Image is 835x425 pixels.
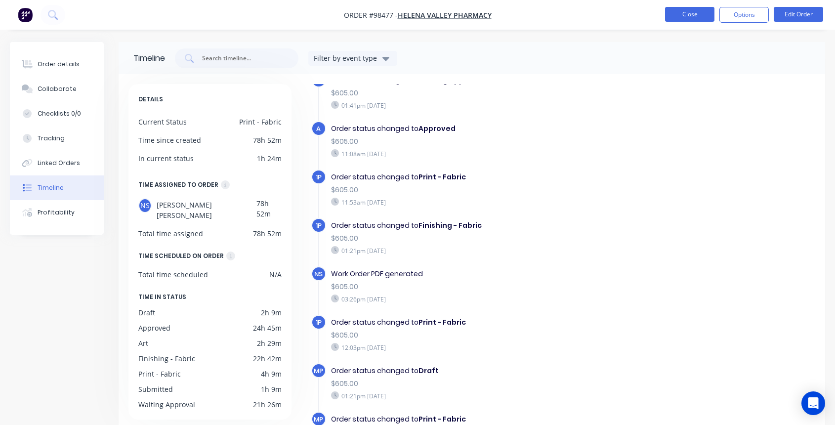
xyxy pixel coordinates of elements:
span: 1P [316,221,322,230]
div: Order status changed to [331,220,642,231]
button: Filter by event type [308,51,397,66]
div: $605.00 [331,282,642,292]
div: NS [138,198,152,213]
div: 2h 29m [257,338,282,348]
div: 24h 45m [253,323,282,333]
div: 01:21pm [DATE] [331,391,642,400]
div: 22h 42m [253,353,282,364]
div: 1h 24m [257,153,282,164]
div: Linked Orders [38,159,80,168]
span: TIME IN STATUS [138,292,186,302]
div: TIME SCHEDULED ON ORDER [138,251,224,261]
div: Print - Fabric [239,117,282,127]
b: Print - Fabric [418,414,466,424]
div: Total time assigned [138,228,203,239]
div: Order status changed to [331,124,642,134]
span: NS [314,269,323,279]
div: $605.00 [331,233,642,244]
button: Edit Order [774,7,823,22]
button: Timeline [10,175,104,200]
div: 21h 26m [253,399,282,410]
b: Print - Fabric [418,172,466,182]
div: 78h 52m [256,198,282,220]
input: Search timeline... [201,53,283,63]
div: 2h 9m [261,307,282,318]
div: Order status changed to [331,414,642,425]
div: Open Intercom Messenger [801,391,825,415]
span: 1P [316,318,322,327]
b: Finishing - Fabric [418,220,482,230]
div: Time since created [138,135,201,145]
div: Approved [138,323,170,333]
span: Order #98477 - [344,10,398,20]
div: Profitability [38,208,75,217]
div: Work Order PDF generated [331,269,642,279]
button: Linked Orders [10,151,104,175]
div: Art [138,338,148,348]
b: Draft [418,366,439,376]
div: TIME ASSIGNED TO ORDER [138,179,218,190]
span: [PERSON_NAME] [PERSON_NAME] [157,198,256,220]
button: Collaborate [10,77,104,101]
div: Checklists 0/0 [38,109,81,118]
div: Waiting Approval [138,399,195,410]
div: 03:26pm [DATE] [331,295,642,303]
div: Print - Fabric [138,369,181,379]
div: Submitted [138,384,173,394]
div: Order status changed to [331,317,642,328]
div: Total time scheduled [138,269,208,280]
div: 01:21pm [DATE] [331,246,642,255]
div: 11:08am [DATE] [331,149,642,158]
button: Profitability [10,200,104,225]
div: 11:53am [DATE] [331,198,642,207]
div: $605.00 [331,88,642,98]
div: $605.00 [331,330,642,340]
b: Approved [418,124,456,133]
span: 1P [316,172,322,182]
a: Helena Valley Pharmacy [398,10,492,20]
div: Current Status [138,117,187,127]
span: MP [314,366,323,376]
span: DETAILS [138,94,163,105]
img: Factory [18,7,33,22]
button: Order details [10,52,104,77]
div: Order status changed to [331,366,642,376]
div: Collaborate [38,85,77,93]
div: 1h 9m [261,384,282,394]
div: $605.00 [331,136,642,147]
button: Options [719,7,769,23]
div: Order details [38,60,80,69]
div: In current status [138,153,194,164]
div: $605.00 [331,185,642,195]
div: Draft [138,307,155,318]
div: Timeline [133,52,165,64]
button: Checklists 0/0 [10,101,104,126]
div: 01:41pm [DATE] [331,101,642,110]
div: Finishing - Fabric [138,353,195,364]
div: Filter by event type [314,53,380,63]
button: Close [665,7,714,22]
b: Print - Fabric [418,317,466,327]
div: N/A [269,269,282,280]
span: MP [314,415,323,424]
div: $605.00 [331,379,642,389]
div: 12:03pm [DATE] [331,343,642,352]
div: 4h 9m [261,369,282,379]
div: Timeline [38,183,64,192]
div: 78h 52m [253,135,282,145]
button: Tracking [10,126,104,151]
div: Order status changed to [331,172,642,182]
div: Tracking [38,134,65,143]
div: 78h 52m [253,228,282,239]
span: a [316,124,321,133]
